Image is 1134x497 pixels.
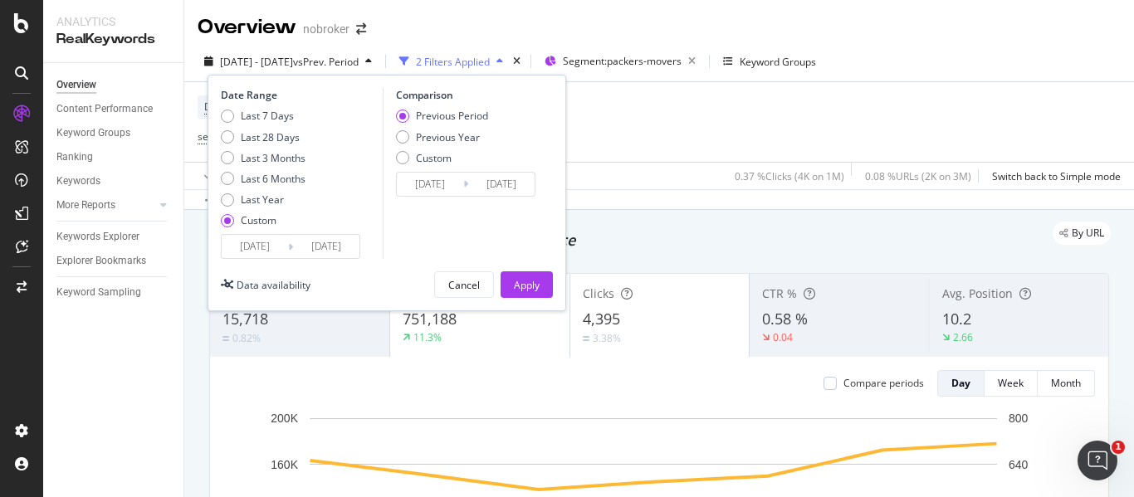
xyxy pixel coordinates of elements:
button: Switch back to Simple mode [985,163,1121,189]
input: End Date [468,173,535,196]
div: 2.66 [953,330,973,344]
a: Keywords Explorer [56,228,172,246]
div: times [510,53,524,70]
div: Month [1051,376,1081,390]
button: [DATE] - [DATE]vsPrev. Period [198,48,379,75]
div: 0.08 % URLs ( 2K on 3M ) [865,169,971,183]
div: Keyword Sampling [56,284,141,301]
button: Segment:packers-movers [538,48,702,75]
span: 751,188 [403,309,457,329]
button: Cancel [434,271,494,298]
input: Start Date [222,235,288,258]
div: Content Performance [56,100,153,118]
div: Last 6 Months [221,172,305,186]
div: Custom [241,213,276,227]
text: 800 [1009,412,1029,425]
input: End Date [293,235,359,258]
text: 640 [1009,458,1029,471]
div: Day [951,376,970,390]
div: Last 28 Days [221,130,305,144]
div: Keywords [56,173,100,190]
div: Keyword Groups [56,124,130,142]
div: 0.37 % Clicks ( 4K on 1M ) [735,169,844,183]
input: Start Date [397,173,463,196]
a: Overview [56,76,172,94]
span: Avg. Position [942,285,1013,301]
div: More Reports [56,197,115,214]
div: 0.82% [232,331,261,345]
div: Previous Period [416,109,488,123]
div: Last Year [221,192,305,207]
div: Keywords Explorer [56,228,139,246]
div: Data availability [237,278,310,292]
span: seo [198,129,214,144]
div: Overview [56,76,96,94]
div: 11.3% [413,330,442,344]
div: arrow-right-arrow-left [356,23,366,35]
div: nobroker [303,21,349,37]
div: Last 3 Months [221,151,305,165]
button: Month [1038,370,1095,397]
span: 10.2 [942,309,971,329]
text: 160K [271,458,298,471]
button: Week [985,370,1038,397]
div: Custom [396,151,488,165]
button: 2 Filters Applied [393,48,510,75]
div: Last 3 Months [241,151,305,165]
span: [DATE] - [DATE] [220,55,293,69]
div: Explorer Bookmarks [56,252,146,270]
div: Last Year [241,192,284,207]
div: Previous Year [416,130,480,144]
span: Clicks [583,285,614,301]
span: Segment: packers-movers [563,54,682,68]
div: Analytics [56,13,170,30]
span: 4,395 [583,309,620,329]
div: Compare periods [843,376,924,390]
div: Comparison [396,88,540,102]
a: More Reports [56,197,155,214]
span: vs Prev. Period [293,55,359,69]
a: Ranking [56,149,172,166]
iframe: Intercom live chat [1078,441,1117,480]
div: Last 28 Days [241,130,300,144]
div: Previous Year [396,130,488,144]
div: Keyword Groups [740,55,816,69]
button: Apply [501,271,553,298]
div: Previous Period [396,109,488,123]
img: Equal [583,336,589,341]
span: 1 [1112,441,1125,454]
text: 200K [271,412,298,425]
a: Content Performance [56,100,172,118]
div: Cancel [448,278,480,292]
div: Overview [198,13,296,41]
a: Explorer Bookmarks [56,252,172,270]
button: Apply [198,163,246,189]
div: Last 7 Days [241,109,294,123]
div: Custom [416,151,452,165]
div: RealKeywords [56,30,170,49]
a: Keywords [56,173,172,190]
div: Date Range [221,88,379,102]
div: Ranking [56,149,93,166]
div: Switch back to Simple mode [992,169,1121,183]
div: Week [998,376,1024,390]
button: Keyword Groups [716,48,823,75]
a: Keyword Groups [56,124,172,142]
a: Keyword Sampling [56,284,172,301]
span: 0.58 % [762,309,808,329]
div: 3.38% [593,331,621,345]
span: 15,718 [222,309,268,329]
span: By URL [1072,228,1104,238]
img: Equal [222,336,229,341]
div: 0.04 [773,330,793,344]
div: Last 7 Days [221,109,305,123]
span: CTR % [762,285,797,301]
div: Apply [514,278,540,292]
div: 2 Filters Applied [416,55,490,69]
div: Custom [221,213,305,227]
div: Last 6 Months [241,172,305,186]
span: Device [204,100,236,114]
button: Day [937,370,985,397]
div: legacy label [1053,222,1111,245]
